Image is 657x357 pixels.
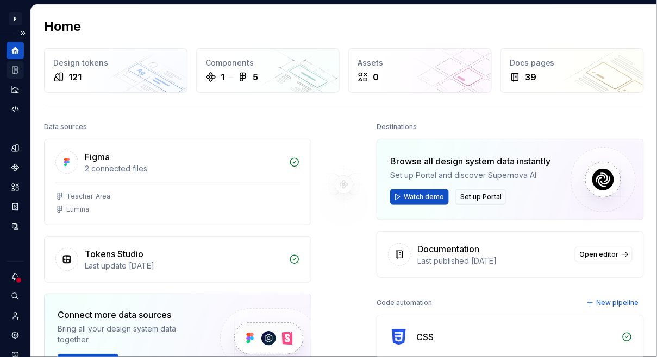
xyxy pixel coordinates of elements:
a: Figma2 connected filesTeacher_AreaLumina [44,139,311,225]
button: Watch demo [390,189,449,205]
div: Last published [DATE] [417,256,568,266]
span: Set up Portal [460,193,502,201]
a: Code automation [7,100,24,118]
div: 2 connected files [85,163,283,174]
button: P [2,7,28,30]
div: Browse all design system data instantly [390,155,550,168]
div: Lumina [66,205,89,214]
div: Components [205,58,330,68]
div: Last update [DATE] [85,260,283,271]
a: Settings [7,327,24,344]
a: Home [7,42,24,59]
a: Components15 [196,48,340,93]
button: New pipeline [583,295,644,310]
a: Docs pages39 [500,48,644,93]
a: Analytics [7,81,24,98]
div: Docs pages [510,58,635,68]
span: Open editor [580,250,619,259]
a: Design tokens121 [44,48,187,93]
div: 121 [68,71,82,84]
a: Open editor [575,247,633,262]
button: Set up Portal [455,189,506,205]
a: Assets0 [348,48,492,93]
a: Assets [7,178,24,196]
a: Data sources [7,218,24,235]
div: 5 [253,71,258,84]
div: Data sources [44,119,87,135]
button: Notifications [7,268,24,285]
a: Documentation [7,61,24,79]
a: Storybook stories [7,198,24,215]
a: Tokens StudioLast update [DATE] [44,236,311,283]
a: Components [7,159,24,176]
div: Documentation [417,243,479,256]
span: Watch demo [404,193,444,201]
h2: Home [44,18,81,35]
a: Design tokens [7,139,24,157]
div: Teacher_Area [66,192,110,201]
div: 39 [525,71,536,84]
a: Invite team [7,307,24,324]
div: Tokens Studio [85,247,143,260]
span: New pipeline [597,298,639,307]
div: Code automation [377,295,432,310]
div: 0 [373,71,379,84]
div: P [9,12,22,25]
div: CSS [416,330,434,343]
div: Destinations [377,119,417,135]
button: Expand sidebar [15,25,30,41]
button: Search ⌘K [7,288,24,305]
div: Design tokens [53,58,178,68]
div: 1 [221,71,224,84]
div: Assets [358,58,483,68]
div: Figma [85,150,110,163]
div: Connect more data sources [58,308,202,321]
div: Bring all your design system data together. [58,323,202,345]
div: Set up Portal and discover Supernova AI. [390,170,550,181]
